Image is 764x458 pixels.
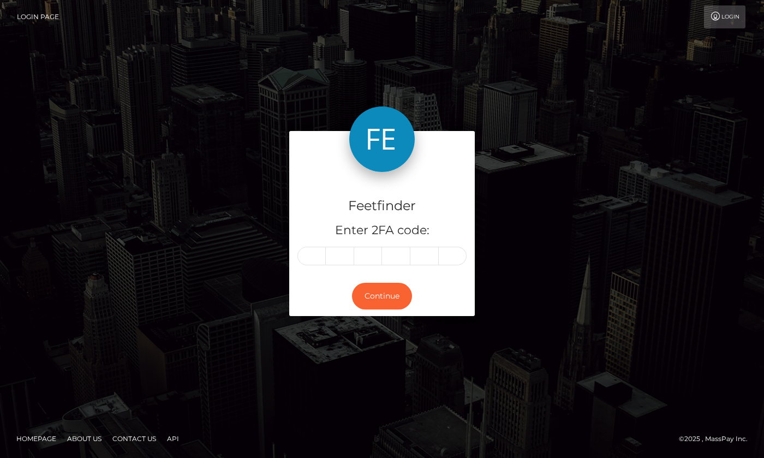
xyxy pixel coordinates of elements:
[704,5,745,28] a: Login
[349,106,415,172] img: Feetfinder
[297,197,467,216] h4: Feetfinder
[679,433,756,445] div: © 2025 , MassPay Inc.
[352,283,412,310] button: Continue
[297,222,467,239] h5: Enter 2FA code:
[17,5,59,28] a: Login Page
[12,430,61,447] a: Homepage
[63,430,106,447] a: About Us
[108,430,160,447] a: Contact Us
[163,430,183,447] a: API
